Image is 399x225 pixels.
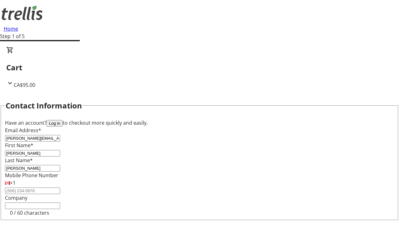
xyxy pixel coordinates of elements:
[5,142,33,149] label: First Name*
[5,119,394,127] div: Have an account? to checkout more quickly and easily.
[14,82,35,88] span: CA$95.00
[6,46,393,89] div: CartCA$95.00
[5,187,60,194] input: (506) 234-5678
[5,194,27,201] label: Company
[6,62,393,73] h2: Cart
[6,100,82,111] h2: Contact Information
[5,127,41,134] label: Email Address*
[5,172,58,179] label: Mobile Phone Number
[5,157,33,164] label: Last Name*
[46,120,63,127] button: Log in
[10,209,49,216] tr-character-limit: 0 / 60 characters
